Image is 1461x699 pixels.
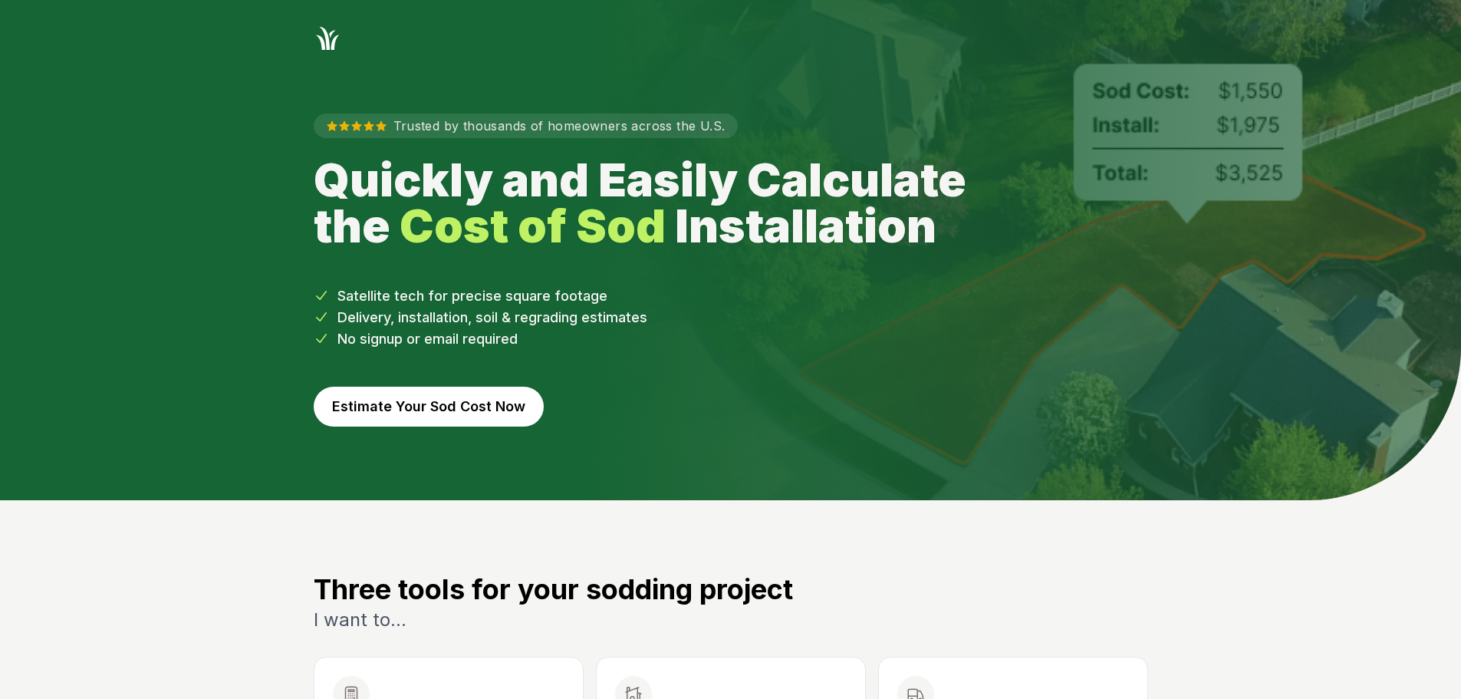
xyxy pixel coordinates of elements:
li: Delivery, installation, soil & regrading [314,307,1148,328]
h3: Three tools for your sodding project [314,574,1148,605]
li: Satellite tech for precise square footage [314,285,1148,307]
p: I want to... [314,608,1148,632]
h1: Quickly and Easily Calculate the Installation [314,157,1001,249]
span: estimates [581,309,647,325]
p: Trusted by thousands of homeowners across the U.S. [314,114,738,138]
button: Estimate Your Sod Cost Now [314,387,544,427]
strong: Cost of Sod [400,198,666,253]
li: No signup or email required [314,328,1148,350]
